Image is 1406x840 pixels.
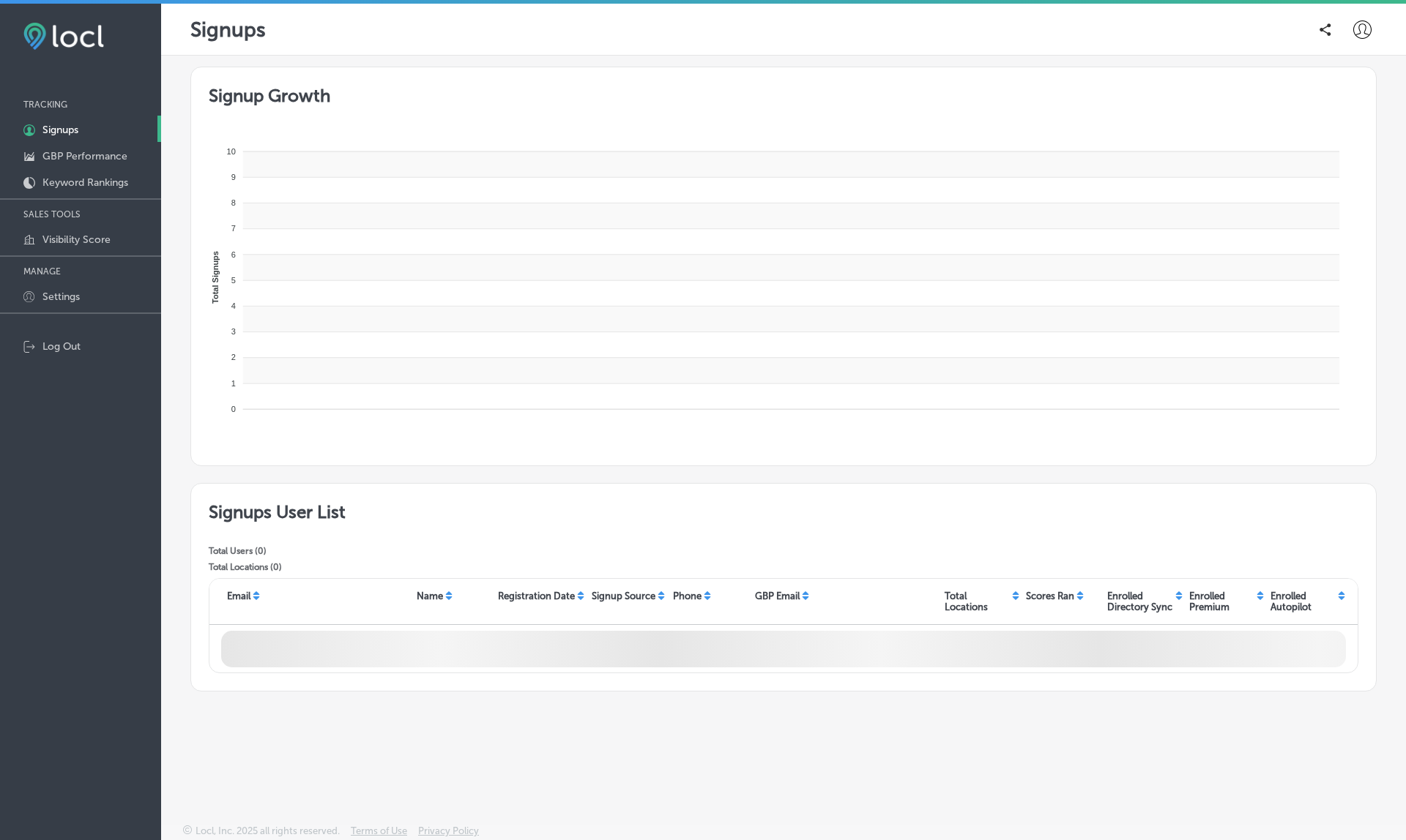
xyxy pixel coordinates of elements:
[190,18,266,42] p: Signups
[231,250,236,259] tspan: 6
[211,251,220,304] text: Total Signups
[209,85,1358,106] h2: Signup Growth
[417,590,443,601] p: Name
[209,562,346,572] p: Total Locations ( 0 )
[231,276,236,285] tspan: 5
[231,405,236,413] tspan: 0
[227,590,250,601] p: Email
[1189,590,1254,612] p: Enrolled Premium
[227,147,236,156] tspan: 10
[231,301,236,310] tspan: 4
[1107,590,1172,612] p: Enrolled Directory Sync
[231,173,236,181] tspan: 9
[1026,590,1074,601] p: Scores Ran
[196,825,340,836] p: Locl, Inc. 2025 all rights reserved.
[945,590,1010,612] p: Total Locations
[231,327,236,336] tspan: 3
[42,340,81,353] p: Log Out
[42,233,111,246] p: Visibility Score
[23,23,104,50] img: fda3e92497d09a02dc62c9cd864e3231.png
[498,590,575,601] p: Registration Date
[42,124,78,136] p: Signups
[231,224,236,233] tspan: 7
[231,198,236,207] tspan: 8
[209,501,346,522] h2: Signups User List
[231,353,236,362] tspan: 2
[42,176,128,189] p: Keyword Rankings
[755,590,800,601] p: GBP Email
[42,150,127,162] p: GBP Performance
[592,590,655,601] p: Signup Source
[42,290,80,303] p: Settings
[209,546,346,556] p: Total Users ( 0 )
[1271,590,1336,612] p: Enrolled Autopilot
[673,590,702,601] p: Phone
[231,379,236,388] tspan: 1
